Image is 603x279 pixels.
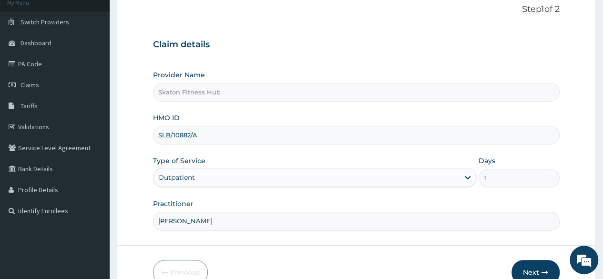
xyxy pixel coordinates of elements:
span: Claims [20,81,39,89]
textarea: Type your message and hit 'Enter' [5,181,182,215]
label: HMO ID [153,113,180,123]
span: Tariffs [20,102,38,110]
div: Chat with us now [50,53,160,66]
span: Switch Providers [20,18,69,26]
h3: Claim details [153,40,560,50]
label: Type of Service [153,156,205,165]
input: Enter Name [153,212,560,230]
img: d_794563401_company_1708531726252_794563401 [18,48,39,72]
span: Dashboard [20,39,51,47]
label: Provider Name [153,70,205,80]
p: Step 1 of 2 [153,4,560,15]
span: We're online! [55,81,132,177]
label: Practitioner [153,199,194,208]
label: Days [479,156,495,165]
div: Minimize live chat window [156,5,179,28]
input: Enter HMO ID [153,126,560,145]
